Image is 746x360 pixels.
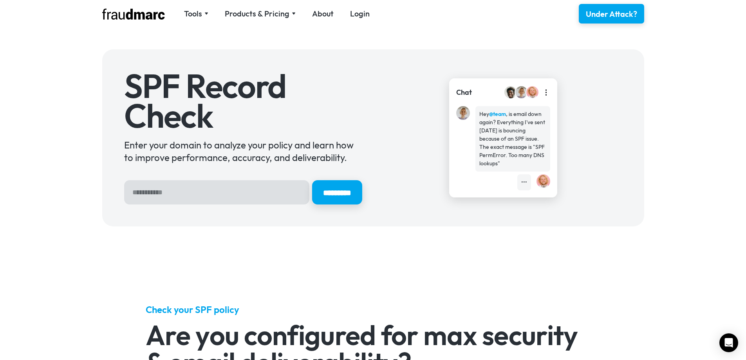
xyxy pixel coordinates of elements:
div: Open Intercom Messenger [719,333,738,352]
div: Under Attack? [586,9,637,20]
form: Hero Sign Up Form [124,180,362,204]
div: Products & Pricing [225,8,289,19]
div: Products & Pricing [225,8,296,19]
strong: @team [489,110,506,118]
a: Login [350,8,370,19]
a: Under Attack? [579,4,644,24]
div: Tools [184,8,208,19]
div: Hey , is email down again? Everything I've sent [DATE] is bouncing because of an SPF issue. The e... [479,110,546,168]
div: ••• [521,178,527,186]
div: Tools [184,8,202,19]
div: Chat [456,87,472,98]
div: Enter your domain to analyze your policy and learn how to improve performance, accuracy, and deli... [124,139,362,164]
h5: Check your SPF policy [146,303,600,316]
a: About [312,8,334,19]
h1: SPF Record Check [124,71,362,130]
